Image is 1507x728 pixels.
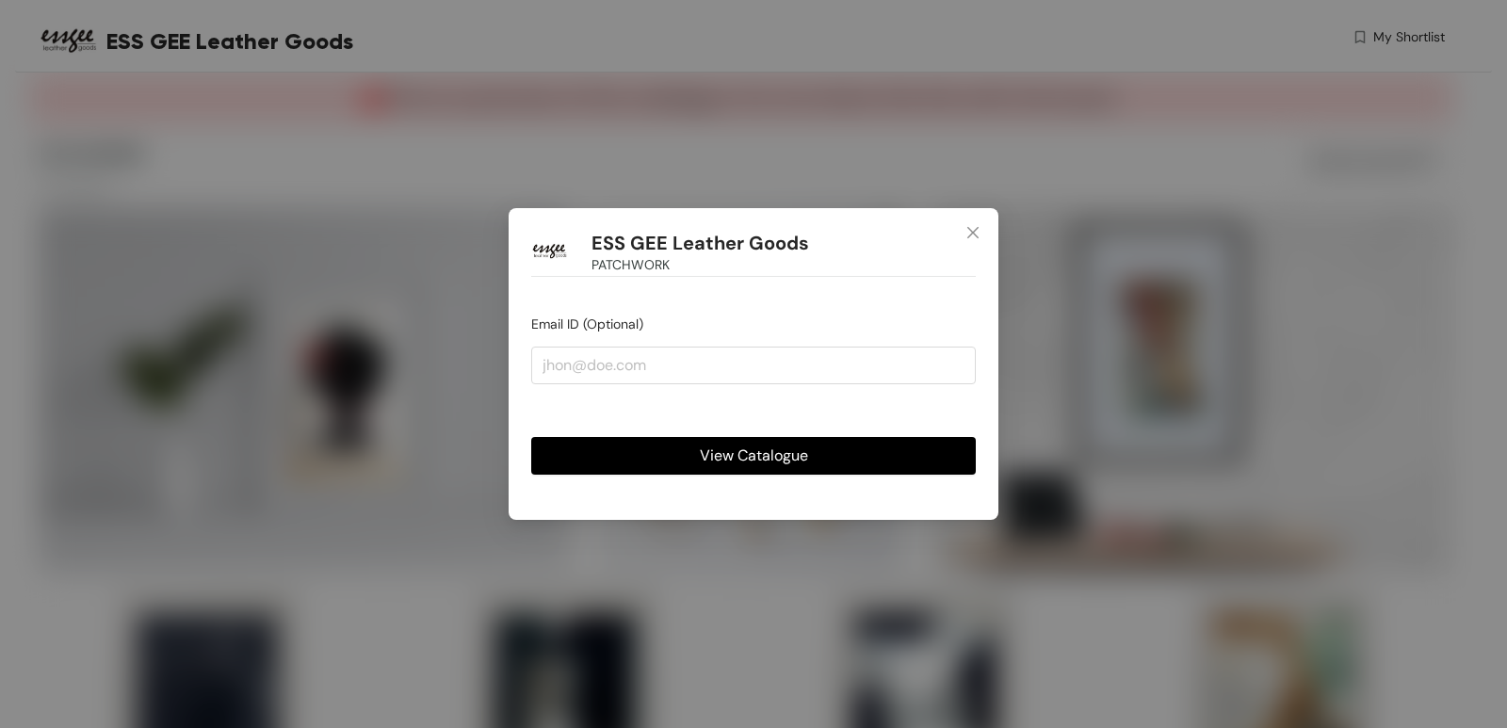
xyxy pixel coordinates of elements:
input: jhon@doe.com [531,347,976,384]
h1: ESS GEE Leather Goods [591,232,809,255]
span: close [965,225,980,240]
span: PATCHWORK [591,254,670,275]
button: View Catalogue [531,437,976,475]
span: View Catalogue [700,444,808,467]
span: Email ID (Optional) [531,315,643,332]
img: Buyer Portal [531,231,569,268]
button: Close [948,208,998,259]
